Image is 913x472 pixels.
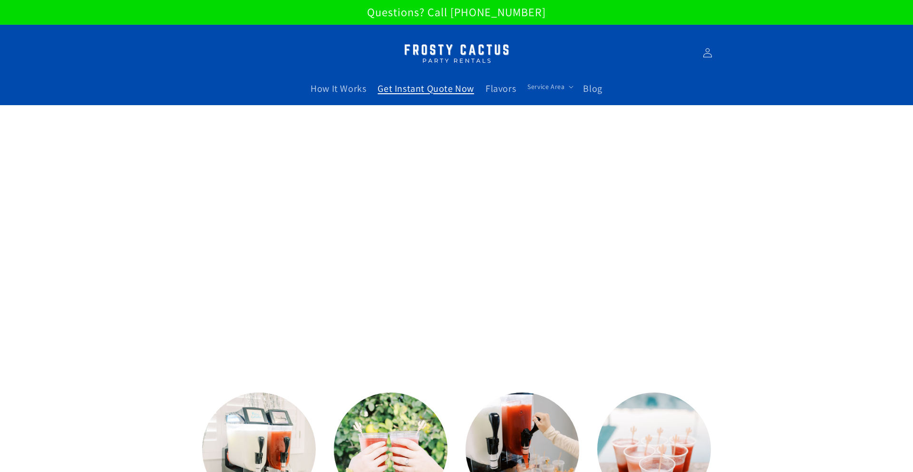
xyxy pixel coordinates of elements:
[583,82,602,95] span: Blog
[522,77,577,97] summary: Service Area
[378,82,474,95] span: Get Instant Quote Now
[577,77,608,100] a: Blog
[372,77,480,100] a: Get Instant Quote Now
[486,82,516,95] span: Flavors
[480,77,522,100] a: Flavors
[527,82,564,91] span: Service Area
[397,38,516,68] img: Margarita Machine Rental in Scottsdale, Phoenix, Tempe, Chandler, Gilbert, Mesa and Maricopa
[305,77,372,100] a: How It Works
[311,82,366,95] span: How It Works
